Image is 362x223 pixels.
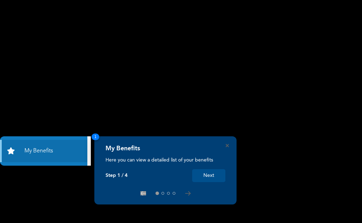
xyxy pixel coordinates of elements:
[106,145,140,152] h4: My Benefits
[106,173,128,179] p: Step 1 / 4
[226,144,229,147] button: Close
[192,169,225,182] button: Next
[92,134,99,140] span: 1
[106,157,225,164] p: Here you can view a detailed list of your benefits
